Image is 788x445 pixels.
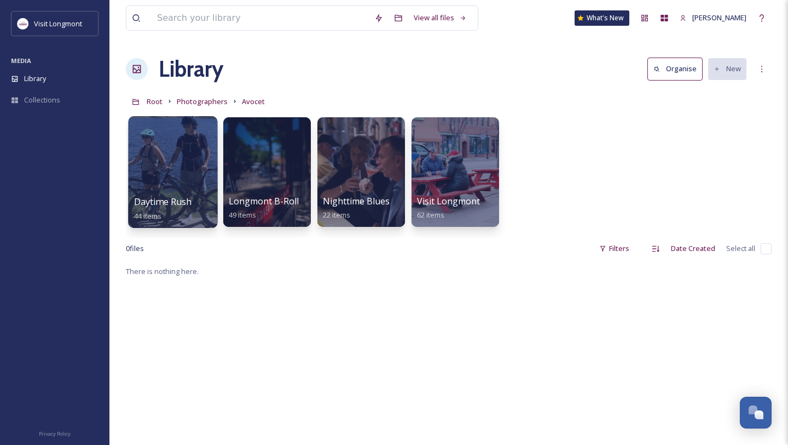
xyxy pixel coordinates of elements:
span: Visit Longmont [417,195,480,207]
a: [PERSON_NAME] [674,7,752,28]
a: Visit Longmont62 items [417,196,480,220]
a: Daytime Rush44 items [134,197,192,221]
span: 49 items [229,210,256,220]
span: Collections [24,95,60,105]
a: Avocet [242,95,265,108]
a: Longmont B-Roll49 items [229,196,299,220]
a: Privacy Policy [39,426,71,440]
a: Root [147,95,163,108]
span: Select all [726,243,755,254]
span: Longmont B-Roll [229,195,299,207]
span: Visit Longmont [34,19,82,28]
span: 62 items [417,210,444,220]
span: Privacy Policy [39,430,71,437]
span: Library [24,73,46,84]
div: Date Created [665,238,721,259]
button: Organise [647,58,703,80]
a: View all files [408,7,472,28]
a: What's New [575,10,629,26]
div: Filters [594,238,635,259]
span: MEDIA [11,56,31,65]
span: Daytime Rush [134,196,192,208]
span: 22 items [323,210,350,220]
a: Photographers [177,95,228,108]
a: Nighttime Blues22 items [323,196,390,220]
img: longmont.jpg [18,18,28,29]
span: [PERSON_NAME] [692,13,746,22]
span: Root [147,96,163,106]
input: Search your library [152,6,369,30]
span: 0 file s [126,243,144,254]
span: There is nothing here. [126,266,199,276]
a: Library [159,53,223,85]
span: Nighttime Blues [323,195,390,207]
span: 44 items [134,210,162,220]
button: Open Chat [740,397,772,429]
span: Photographers [177,96,228,106]
span: Avocet [242,96,265,106]
button: New [708,58,746,79]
